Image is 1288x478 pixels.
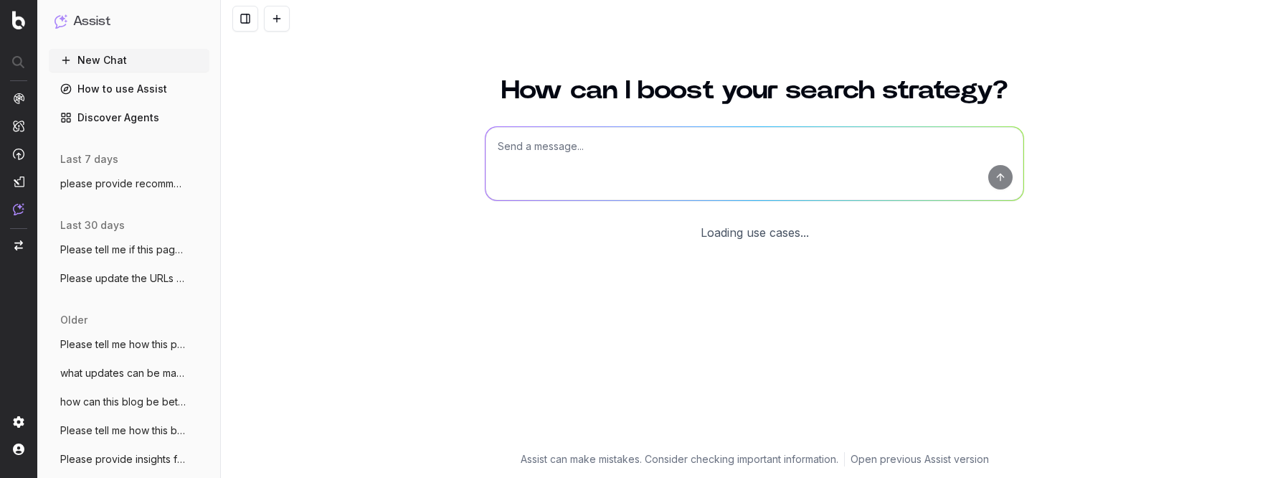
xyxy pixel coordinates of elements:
button: Please provide insights for how the page [49,448,209,471]
img: Assist [13,203,24,215]
span: Please tell me how this blog can be more [60,423,186,438]
img: Analytics [13,93,24,104]
span: Please tell me if this page is over-opti [60,243,186,257]
button: Assist [55,11,204,32]
img: Activation [13,148,24,160]
span: Please tell me how this page can get an [60,337,186,352]
img: Botify logo [12,11,25,29]
button: Please tell me how this page can get an [49,333,209,356]
div: Loading use cases... [701,224,809,241]
a: Discover Agents [49,106,209,129]
span: please provide recommendations for optim [60,177,186,191]
span: Please provide insights for how the page [60,452,186,467]
img: Intelligence [13,120,24,132]
span: older [60,313,87,327]
button: New Chat [49,49,209,72]
p: Assist can make mistakes. Consider checking important information. [521,452,838,467]
button: Please update the URLs below so we can a [49,267,209,290]
img: Studio [13,176,24,187]
h1: Assist [73,11,110,32]
button: Please tell me how this blog can be more [49,419,209,442]
button: please provide recommendations for optim [49,172,209,195]
a: Open previous Assist version [851,452,989,467]
span: last 7 days [60,152,118,167]
img: Setting [13,416,24,428]
img: Switch project [14,240,23,250]
a: How to use Assist [49,78,209,100]
img: Assist [55,14,67,28]
button: how can this blog be better optimized fo [49,390,209,413]
h1: How can I boost your search strategy? [485,78,1024,103]
span: last 30 days [60,218,125,233]
span: Please update the URLs below so we can a [60,271,186,286]
button: what updates can be made to this page to [49,362,209,385]
span: what updates can be made to this page to [60,366,186,380]
button: Please tell me if this page is over-opti [49,238,209,261]
span: how can this blog be better optimized fo [60,395,186,409]
img: My account [13,444,24,455]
